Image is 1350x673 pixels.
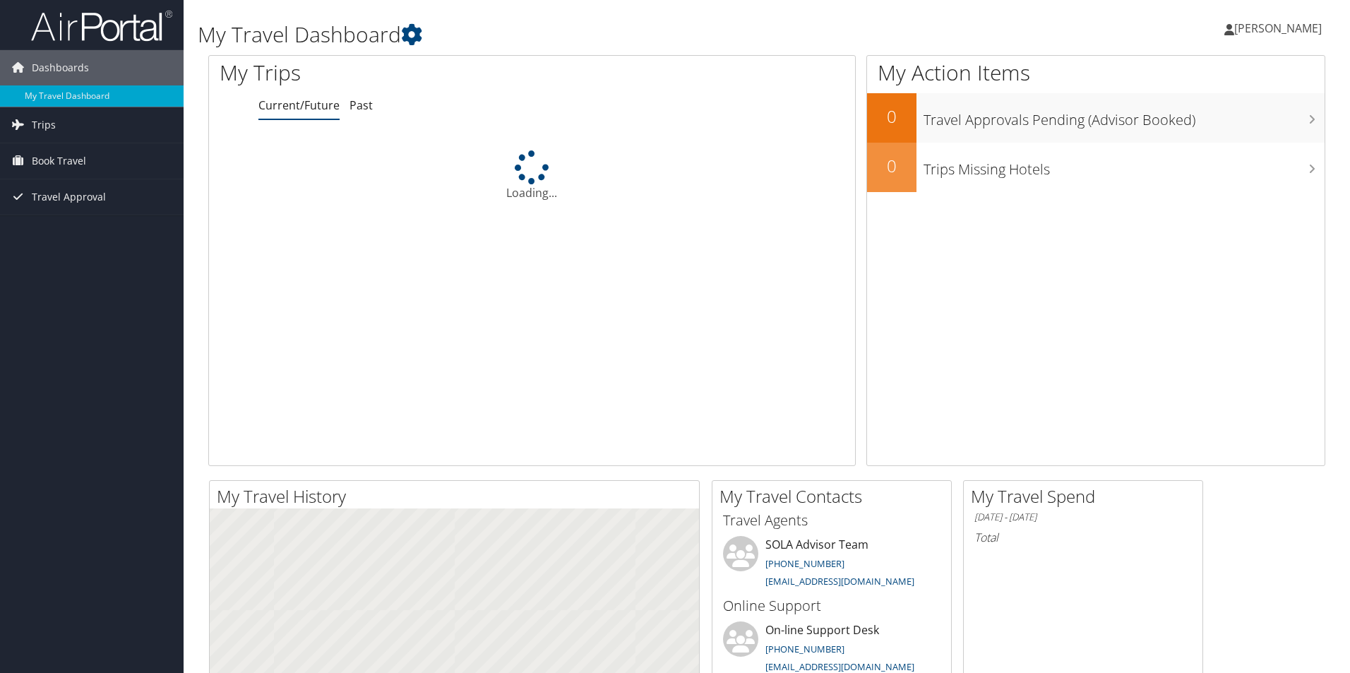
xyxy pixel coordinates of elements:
span: Book Travel [32,143,86,179]
a: [PHONE_NUMBER] [765,643,844,655]
h2: My Travel Contacts [719,484,951,508]
h1: My Trips [220,58,575,88]
a: [PERSON_NAME] [1224,7,1336,49]
h6: Total [974,530,1192,545]
h3: Travel Approvals Pending (Advisor Booked) [924,103,1325,130]
div: Loading... [209,150,855,201]
h6: [DATE] - [DATE] [974,511,1192,524]
h2: 0 [867,154,916,178]
a: Current/Future [258,97,340,113]
a: [EMAIL_ADDRESS][DOMAIN_NAME] [765,575,914,588]
h2: My Travel Spend [971,484,1202,508]
a: [EMAIL_ADDRESS][DOMAIN_NAME] [765,660,914,673]
span: Dashboards [32,50,89,85]
a: [PHONE_NUMBER] [765,557,844,570]
img: airportal-logo.png [31,9,172,42]
li: SOLA Advisor Team [716,536,948,594]
h1: My Action Items [867,58,1325,88]
span: Trips [32,107,56,143]
h2: My Travel History [217,484,699,508]
h3: Online Support [723,596,940,616]
h1: My Travel Dashboard [198,20,957,49]
a: 0Trips Missing Hotels [867,143,1325,192]
a: Past [350,97,373,113]
h2: 0 [867,105,916,129]
span: [PERSON_NAME] [1234,20,1322,36]
a: 0Travel Approvals Pending (Advisor Booked) [867,93,1325,143]
h3: Trips Missing Hotels [924,153,1325,179]
span: Travel Approval [32,179,106,215]
h3: Travel Agents [723,511,940,530]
